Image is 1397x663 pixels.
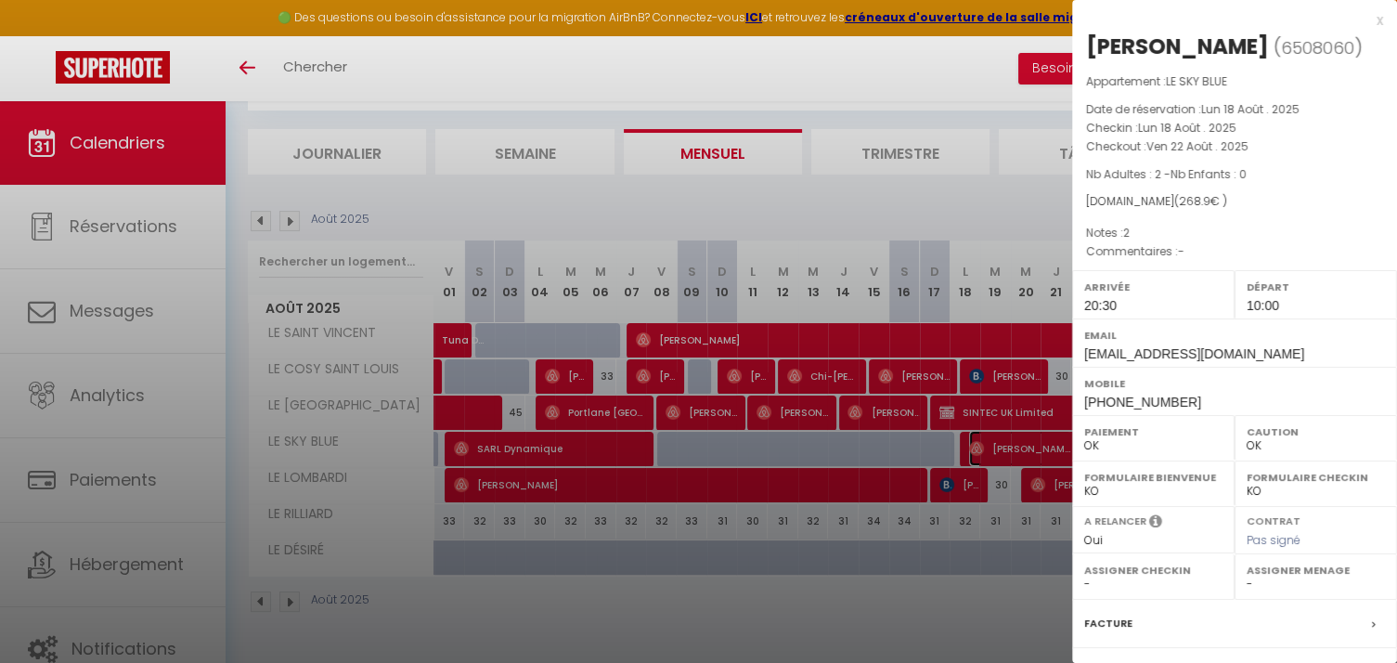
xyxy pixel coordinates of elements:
[1247,513,1300,526] label: Contrat
[1247,278,1385,296] label: Départ
[1179,193,1210,209] span: 268.9
[1086,137,1383,156] p: Checkout :
[1084,513,1146,529] label: A relancer
[1084,326,1385,344] label: Email
[1247,298,1279,313] span: 10:00
[1281,36,1354,59] span: 6508060
[1247,532,1300,548] span: Pas signé
[1166,73,1227,89] span: LE SKY BLUE
[1084,346,1304,361] span: [EMAIL_ADDRESS][DOMAIN_NAME]
[1084,614,1132,633] label: Facture
[1247,468,1385,487] label: Formulaire Checkin
[1247,561,1385,579] label: Assigner Menage
[1084,422,1222,441] label: Paiement
[1138,120,1236,136] span: Lun 18 Août . 2025
[1084,395,1201,409] span: [PHONE_NUMBER]
[1084,374,1385,393] label: Mobile
[1086,193,1383,211] div: [DOMAIN_NAME]
[1084,278,1222,296] label: Arrivée
[1072,9,1383,32] div: x
[15,7,71,63] button: Ouvrir le widget de chat LiveChat
[1274,34,1363,60] span: ( )
[1086,100,1383,119] p: Date de réservation :
[1086,119,1383,137] p: Checkin :
[1178,243,1184,259] span: -
[1149,513,1162,534] i: Sélectionner OUI si vous souhaiter envoyer les séquences de messages post-checkout
[1318,579,1383,649] iframe: Chat
[1086,242,1383,261] p: Commentaires :
[1086,224,1383,242] p: Notes :
[1123,225,1130,240] span: 2
[1201,101,1300,117] span: Lun 18 Août . 2025
[1086,166,1247,182] span: Nb Adultes : 2 -
[1084,561,1222,579] label: Assigner Checkin
[1084,298,1117,313] span: 20:30
[1146,138,1248,154] span: Ven 22 Août . 2025
[1084,468,1222,487] label: Formulaire Bienvenue
[1086,72,1383,91] p: Appartement :
[1086,32,1269,61] div: [PERSON_NAME]
[1174,193,1227,209] span: ( € )
[1247,422,1385,441] label: Caution
[1171,166,1247,182] span: Nb Enfants : 0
